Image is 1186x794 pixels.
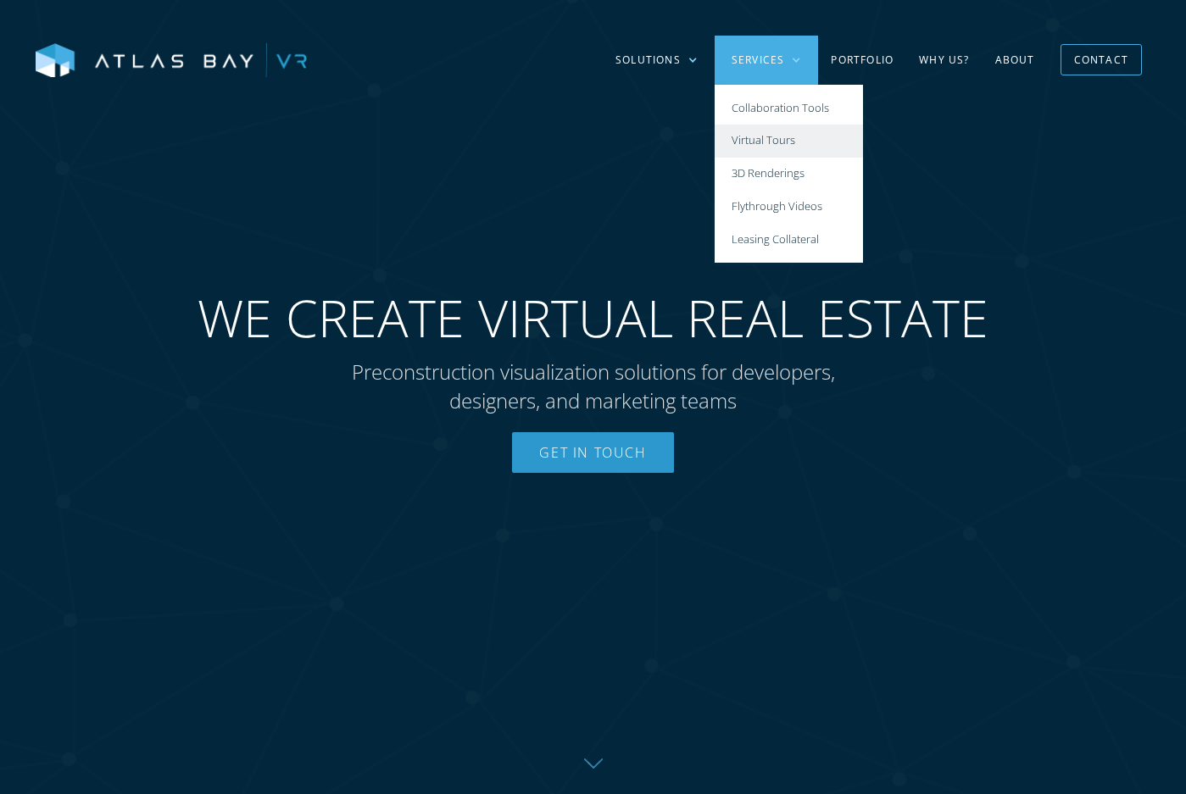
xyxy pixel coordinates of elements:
a: Why US? [906,36,982,85]
a: 3D Renderings [715,158,863,191]
div: Services [732,53,785,68]
div: Services [715,36,819,85]
a: Get In Touch [512,432,673,473]
a: Leasing Collateral [715,223,863,256]
div: Solutions [599,36,715,85]
a: Portfolio [818,36,906,85]
a: Contact [1061,44,1142,75]
span: WE CREATE VIRTUAL REAL ESTATE [198,287,988,349]
div: Contact [1074,47,1128,73]
p: Preconstruction visualization solutions for developers, designers, and marketing teams [318,358,869,414]
nav: Services [715,85,863,263]
a: Flythrough Videos [715,190,863,223]
a: Collaboration Tools [715,92,863,125]
a: About [983,36,1048,85]
img: Down further on page [584,758,603,769]
a: Virtual Tours [715,125,863,158]
img: Atlas Bay VR Logo [36,43,307,79]
div: Solutions [615,53,681,68]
